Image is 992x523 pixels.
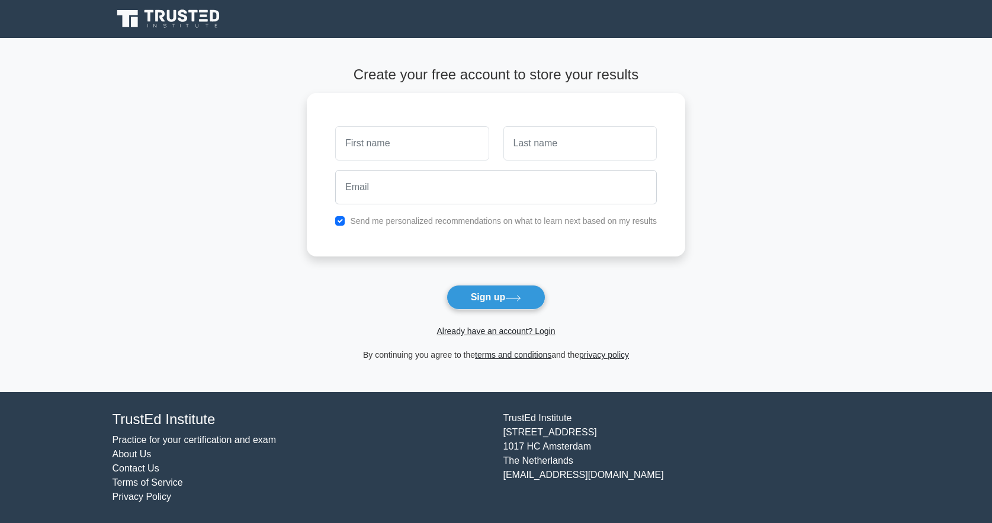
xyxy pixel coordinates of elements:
[307,66,685,84] h4: Create your free account to store your results
[113,435,277,445] a: Practice for your certification and exam
[300,348,692,362] div: By continuing you agree to the and the
[335,126,489,161] input: First name
[436,326,555,336] a: Already have an account? Login
[113,411,489,428] h4: TrustEd Institute
[496,411,887,504] div: TrustEd Institute [STREET_ADDRESS] 1017 HC Amsterdam The Netherlands [EMAIL_ADDRESS][DOMAIN_NAME]
[113,477,183,487] a: Terms of Service
[113,492,172,502] a: Privacy Policy
[579,350,629,360] a: privacy policy
[113,449,152,459] a: About Us
[475,350,551,360] a: terms and conditions
[335,170,657,204] input: Email
[350,216,657,226] label: Send me personalized recommendations on what to learn next based on my results
[503,126,657,161] input: Last name
[113,463,159,473] a: Contact Us
[447,285,546,310] button: Sign up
